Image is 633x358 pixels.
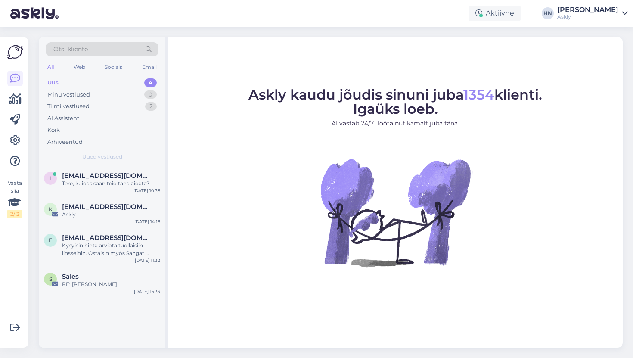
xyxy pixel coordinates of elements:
[7,44,23,60] img: Askly Logo
[248,86,542,117] span: Askly kaudu jõudis sinuni juba klienti. Igaüks loeb.
[318,135,473,290] img: No Chat active
[248,119,542,128] p: AI vastab 24/7. Tööta nutikamalt juba täna.
[542,7,554,19] div: HN
[62,203,152,211] span: kersti@jone.ee
[469,6,521,21] div: Aktiivne
[7,179,22,218] div: Vaata siia
[49,276,52,282] span: S
[47,78,59,87] div: Uus
[134,288,160,295] div: [DATE] 15:33
[82,153,122,161] span: Uued vestlused
[53,45,88,54] span: Otsi kliente
[144,78,157,87] div: 4
[47,138,83,146] div: Arhiveeritud
[49,237,52,243] span: E
[46,62,56,73] div: All
[62,234,152,242] span: Eija.juhola-al-juboori@pori.fi
[62,280,160,288] div: RE: [PERSON_NAME]
[140,62,158,73] div: Email
[47,102,90,111] div: Tiimi vestlused
[133,187,160,194] div: [DATE] 10:38
[62,242,160,257] div: Kysyisin hinta arviota tuollaisiin linsseihin. Ostaisin myös Sangat. Lähetättekö [GEOGRAPHIC_DATA...
[72,62,87,73] div: Web
[103,62,124,73] div: Socials
[557,13,618,20] div: Askly
[47,90,90,99] div: Minu vestlused
[557,6,628,20] a: [PERSON_NAME]Askly
[62,273,79,280] span: Sales
[49,206,53,212] span: k
[135,257,160,264] div: [DATE] 11:32
[47,126,60,134] div: Kõik
[557,6,618,13] div: [PERSON_NAME]
[50,175,51,181] span: i
[62,211,160,218] div: Askly
[134,218,160,225] div: [DATE] 14:16
[7,210,22,218] div: 2 / 3
[62,172,152,180] span: info@kulmavares.ee
[145,102,157,111] div: 2
[144,90,157,99] div: 0
[47,114,79,123] div: AI Assistent
[463,86,494,103] span: 1354
[62,180,160,187] div: Tere, kuidas saan teid täna aidata?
